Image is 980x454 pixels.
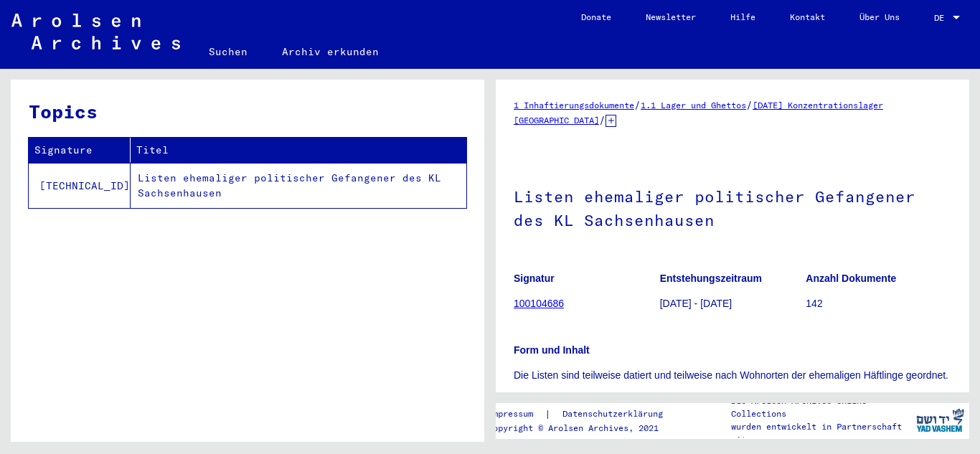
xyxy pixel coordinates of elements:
a: 1 Inhaftierungsdokumente [514,100,634,110]
b: Signatur [514,273,555,284]
div: | [488,407,680,422]
a: Suchen [192,34,265,69]
a: 1.1 Lager und Ghettos [641,100,746,110]
p: [DATE] - [DATE] [660,296,806,311]
a: Datenschutzerklärung [551,407,680,422]
p: 142 [806,296,951,311]
a: 100104686 [514,298,564,309]
p: Die Arolsen Archives Online-Collections [731,394,910,420]
td: [TECHNICAL_ID] [29,163,131,208]
b: Entstehungszeitraum [660,273,762,284]
a: Archiv erkunden [265,34,396,69]
h1: Listen ehemaliger politischer Gefangener des KL Sachsenhausen [514,164,951,250]
span: / [634,98,641,111]
img: Arolsen_neg.svg [11,14,180,49]
span: / [599,113,606,126]
a: Impressum [488,407,545,422]
span: DE [934,13,950,23]
img: yv_logo.png [913,402,967,438]
p: wurden entwickelt in Partnerschaft mit [731,420,910,446]
th: Titel [131,138,466,163]
h3: Topics [29,98,466,126]
th: Signature [29,138,131,163]
b: Form und Inhalt [514,344,590,356]
b: Anzahl Dokumente [806,273,896,284]
p: Die Listen sind teilweise datiert und teilweise nach Wohnorten der ehemaligen Häftlinge geordnet. [514,368,951,383]
td: Listen ehemaliger politischer Gefangener des KL Sachsenhausen [131,163,466,208]
span: / [746,98,753,111]
p: Copyright © Arolsen Archives, 2021 [488,422,680,435]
